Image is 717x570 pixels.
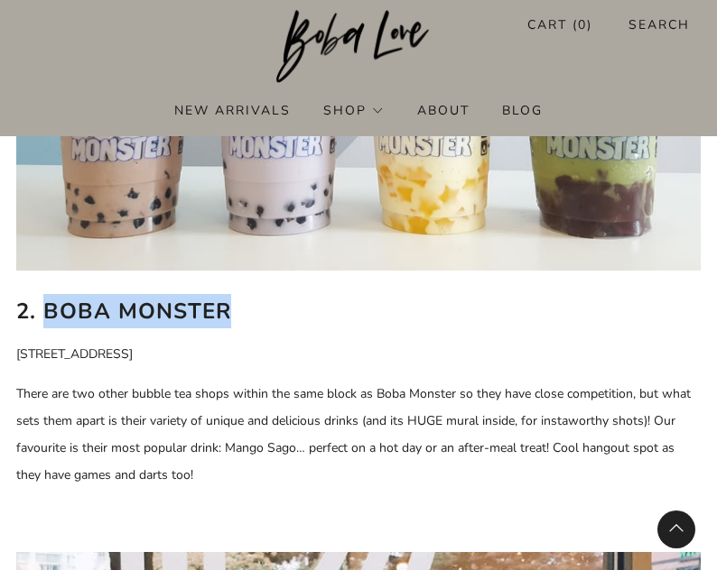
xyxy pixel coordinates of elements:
p: There are two other bubble tea shops within the same block as Boba Monster so they have close com... [16,381,701,489]
a: Blog [502,96,543,124]
b: 2. Boba Monster [16,297,231,326]
a: Shop [323,96,385,124]
span: [STREET_ADDRESS] [16,345,133,363]
items-count: 0 [578,16,587,33]
a: Boba Love [276,10,442,85]
a: Search [629,10,690,40]
a: About [417,96,470,124]
img: Boba Love [276,10,442,84]
back-to-top-button: Back to top [657,510,695,548]
a: Cart [527,10,592,40]
a: New Arrivals [174,96,291,124]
